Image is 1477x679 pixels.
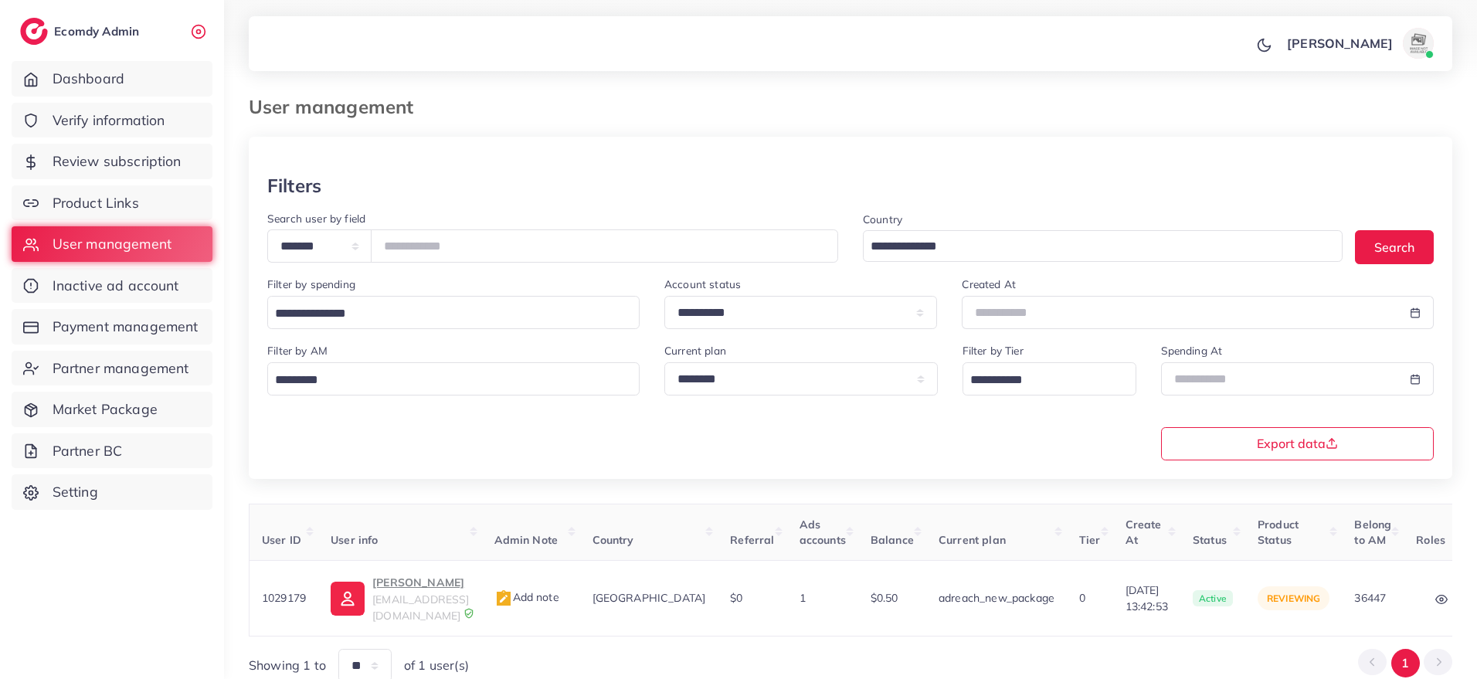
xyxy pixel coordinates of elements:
[1391,649,1420,677] button: Go to page 1
[1257,437,1338,450] span: Export data
[249,657,326,674] span: Showing 1 to
[262,533,301,547] span: User ID
[331,533,378,547] span: User info
[249,96,426,118] h3: User management
[800,518,846,547] span: Ads accounts
[463,608,474,619] img: 9CAL8B2pu8EFxCJHYAAAAldEVYdGRhdGU6Y3JlYXRlADIwMjItMTItMDlUMDQ6NTg6MzkrMDA6MDBXSlgLAAAAJXRFWHRkYXR...
[1416,533,1445,547] span: Roles
[53,441,123,461] span: Partner BC
[12,144,212,179] a: Review subscription
[494,589,513,608] img: admin_note.cdd0b510.svg
[1126,518,1162,547] span: Create At
[592,533,634,547] span: Country
[1354,591,1386,605] span: 36447
[53,399,158,419] span: Market Package
[53,69,124,89] span: Dashboard
[53,482,98,502] span: Setting
[12,392,212,427] a: Market Package
[664,343,726,358] label: Current plan
[730,591,742,605] span: $0
[267,362,640,396] div: Search for option
[20,18,48,45] img: logo
[12,103,212,138] a: Verify information
[865,235,1323,259] input: Search for option
[963,362,1136,396] div: Search for option
[372,592,469,622] span: [EMAIL_ADDRESS][DOMAIN_NAME]
[1193,590,1233,607] span: active
[267,296,640,329] div: Search for option
[965,368,1116,392] input: Search for option
[270,368,620,392] input: Search for option
[871,533,914,547] span: Balance
[1079,591,1085,605] span: 0
[53,151,182,171] span: Review subscription
[962,277,1016,292] label: Created At
[331,582,365,616] img: ic-user-info.36bf1079.svg
[939,591,1054,605] span: adreach_new_package
[12,226,212,262] a: User management
[1161,343,1223,358] label: Spending At
[1355,230,1434,263] button: Search
[12,474,212,510] a: Setting
[939,533,1006,547] span: Current plan
[1079,533,1101,547] span: Tier
[494,533,559,547] span: Admin Note
[53,234,171,254] span: User management
[404,657,469,674] span: of 1 user(s)
[53,276,179,296] span: Inactive ad account
[267,343,328,358] label: Filter by AM
[592,591,706,605] span: [GEOGRAPHIC_DATA]
[53,317,199,337] span: Payment management
[12,268,212,304] a: Inactive ad account
[20,18,143,45] a: logoEcomdy Admin
[494,590,559,604] span: Add note
[1278,28,1440,59] a: [PERSON_NAME]avatar
[1126,582,1168,614] span: [DATE] 13:42:53
[267,277,355,292] label: Filter by spending
[863,230,1343,262] div: Search for option
[12,185,212,221] a: Product Links
[1193,533,1227,547] span: Status
[1267,592,1320,604] span: reviewing
[664,277,741,292] label: Account status
[863,212,902,227] label: Country
[262,591,306,605] span: 1029179
[372,573,469,592] p: [PERSON_NAME]
[1403,28,1434,59] img: avatar
[267,175,321,197] h3: Filters
[331,573,469,623] a: [PERSON_NAME][EMAIL_ADDRESS][DOMAIN_NAME]
[871,591,898,605] span: $0.50
[800,591,806,605] span: 1
[12,61,212,97] a: Dashboard
[730,533,774,547] span: Referral
[12,309,212,345] a: Payment management
[12,351,212,386] a: Partner management
[1258,518,1299,547] span: Product Status
[1161,427,1435,460] button: Export data
[12,433,212,469] a: Partner BC
[53,358,189,379] span: Partner management
[1287,34,1393,53] p: [PERSON_NAME]
[963,343,1024,358] label: Filter by Tier
[54,24,143,39] h2: Ecomdy Admin
[267,211,365,226] label: Search user by field
[270,302,620,326] input: Search for option
[53,110,165,131] span: Verify information
[53,193,139,213] span: Product Links
[1354,518,1391,547] span: Belong to AM
[1358,649,1452,677] ul: Pagination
